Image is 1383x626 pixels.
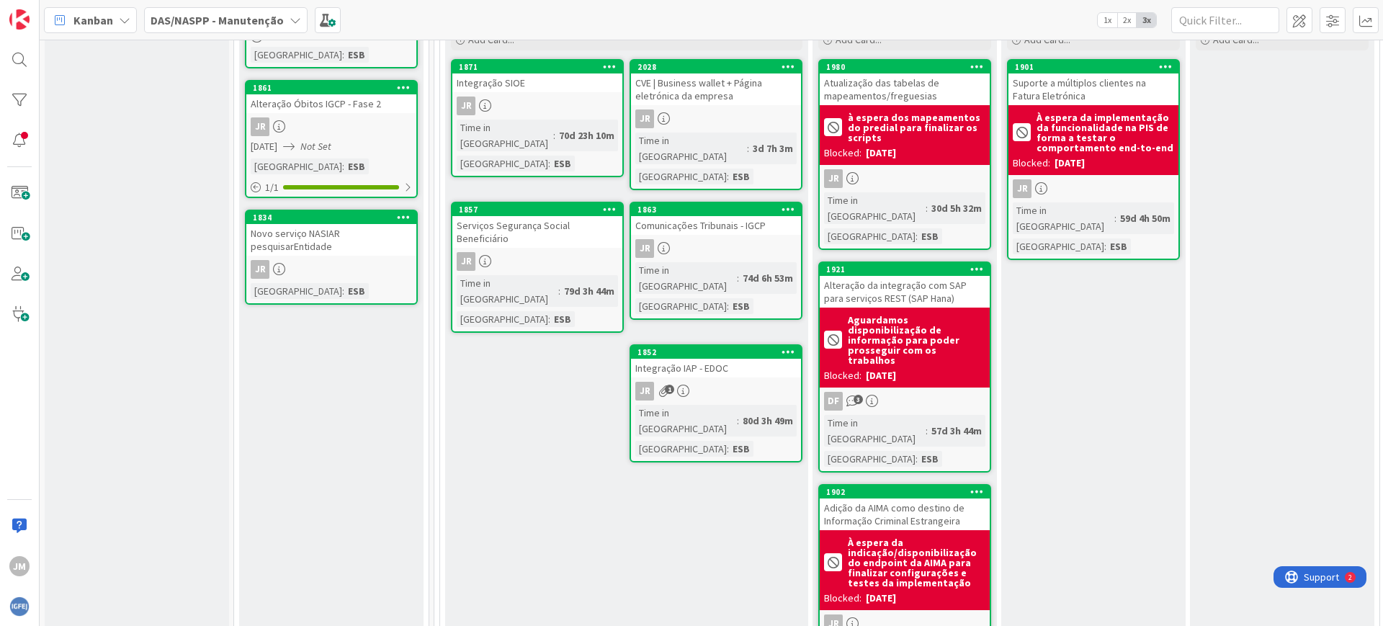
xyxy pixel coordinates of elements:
div: JR [246,117,416,136]
span: : [558,283,560,299]
div: Time in [GEOGRAPHIC_DATA] [635,405,737,437]
div: Blocked: [824,368,861,383]
div: JR [1008,179,1178,198]
div: Blocked: [1013,156,1050,171]
span: Add Card... [1213,33,1259,46]
span: : [553,128,555,143]
div: 3d 7h 3m [749,140,797,156]
span: : [1104,238,1106,254]
div: 74d 6h 53m [739,270,797,286]
div: 1861 [253,83,416,93]
div: JR [635,109,654,128]
div: DF [820,392,990,411]
div: 1/1 [246,179,416,197]
div: Alteração da integração com SAP para serviços REST (SAP Hana) [820,276,990,308]
i: Not Set [300,140,331,153]
div: ESB [729,169,753,184]
div: Atualização das tabelas de mapeamentos/freguesias [820,73,990,105]
div: Time in [GEOGRAPHIC_DATA] [457,275,558,307]
div: [GEOGRAPHIC_DATA] [635,298,727,314]
span: 1 / 1 [265,180,279,195]
div: 1852 [631,346,801,359]
b: à espera dos mapeamentos do predial para finalizar os scripts [848,112,985,143]
div: 1852 [637,347,801,357]
div: [GEOGRAPHIC_DATA] [251,158,342,174]
div: 1901Suporte a múltiplos clientes na Fatura Eletrónica [1008,61,1178,105]
span: : [342,47,344,63]
div: Time in [GEOGRAPHIC_DATA] [457,120,553,151]
span: : [926,423,928,439]
span: 3x [1137,13,1156,27]
span: : [737,270,739,286]
div: 1921 [820,263,990,276]
div: 1980 [820,61,990,73]
div: 1871 [459,62,622,72]
span: : [548,156,550,171]
span: Support [30,2,66,19]
div: Comunicações Tribunais - IGCP [631,216,801,235]
span: [DATE] [251,139,277,154]
span: : [548,311,550,327]
div: 1857Serviços Segurança Social Beneficiário [452,203,622,248]
div: JR [251,117,269,136]
div: 1863 [631,203,801,216]
div: 1871 [452,61,622,73]
div: [DATE] [866,146,896,161]
span: : [342,158,344,174]
div: Integração SIOE [452,73,622,92]
div: 59d 4h 50m [1116,210,1174,226]
div: JR [251,260,269,279]
div: 1901 [1008,61,1178,73]
div: Blocked: [824,146,861,161]
div: ESB [344,158,369,174]
div: Time in [GEOGRAPHIC_DATA] [635,262,737,294]
span: : [727,298,729,314]
div: ESB [344,283,369,299]
div: 30d 5h 32m [928,200,985,216]
span: Add Card... [1024,33,1070,46]
span: 3 [854,395,863,404]
div: [DATE] [866,591,896,606]
div: 1902 [826,487,990,497]
div: [DATE] [1055,156,1085,171]
b: À espera da implementação da funcionalidade na PIS de forma a testar o comportamento end-to-end [1037,112,1174,153]
span: : [916,451,918,467]
span: 1 [665,385,674,394]
div: JR [452,252,622,271]
div: 1980Atualização das tabelas de mapeamentos/freguesias [820,61,990,105]
div: 70d 23h 10m [555,128,618,143]
span: : [1114,210,1116,226]
div: ESB [729,298,753,314]
span: : [926,200,928,216]
div: 1857 [459,205,622,215]
div: 2 [75,6,79,17]
div: 57d 3h 44m [928,423,985,439]
div: ESB [918,228,942,244]
div: Time in [GEOGRAPHIC_DATA] [824,415,926,447]
div: ESB [550,156,575,171]
div: 80d 3h 49m [739,413,797,429]
div: JR [457,97,475,115]
div: 1980 [826,62,990,72]
div: 1834 [253,213,416,223]
div: Blocked: [824,591,861,606]
div: 1863Comunicações Tribunais - IGCP [631,203,801,235]
b: DAS/NASPP - Manutenção [151,13,284,27]
div: 79d 3h 44m [560,283,618,299]
div: 1902Adição da AIMA como destino de Informação Criminal Estrangeira [820,486,990,530]
div: [GEOGRAPHIC_DATA] [635,441,727,457]
div: Alteração Óbitos IGCP - Fase 2 [246,94,416,113]
img: Visit kanbanzone.com [9,9,30,30]
div: JR [631,239,801,258]
div: 1901 [1015,62,1178,72]
input: Quick Filter... [1171,7,1279,33]
div: 1857 [452,203,622,216]
div: 1861Alteração Óbitos IGCP - Fase 2 [246,81,416,113]
div: Serviços Segurança Social Beneficiário [452,216,622,248]
span: : [727,441,729,457]
span: : [737,413,739,429]
div: 1921 [826,264,990,274]
span: Add Card... [468,33,514,46]
div: Suporte a múltiplos clientes na Fatura Eletrónica [1008,73,1178,105]
div: 1902 [820,486,990,498]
